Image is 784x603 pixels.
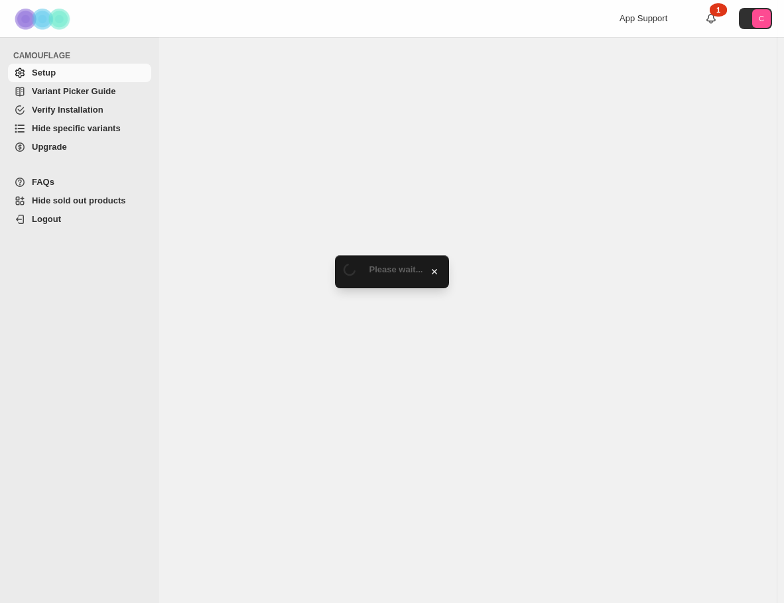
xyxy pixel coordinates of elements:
[704,12,718,25] a: 1
[8,173,151,192] a: FAQs
[8,192,151,210] a: Hide sold out products
[369,264,423,274] span: Please wait...
[8,101,151,119] a: Verify Installation
[8,64,151,82] a: Setup
[32,195,126,205] span: Hide sold out products
[13,50,153,61] span: CAMOUFLAGE
[32,68,56,78] span: Setup
[32,105,103,115] span: Verify Installation
[8,119,151,138] a: Hide specific variants
[32,177,54,187] span: FAQs
[620,13,667,23] span: App Support
[739,8,772,29] button: Avatar with initials C
[8,210,151,229] a: Logout
[32,86,115,96] span: Variant Picker Guide
[32,142,67,152] span: Upgrade
[11,1,77,37] img: Camouflage
[32,214,61,224] span: Logout
[8,138,151,156] a: Upgrade
[752,9,771,28] span: Avatar with initials C
[710,3,727,17] div: 1
[8,82,151,101] a: Variant Picker Guide
[32,123,121,133] span: Hide specific variants
[759,15,764,23] text: C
